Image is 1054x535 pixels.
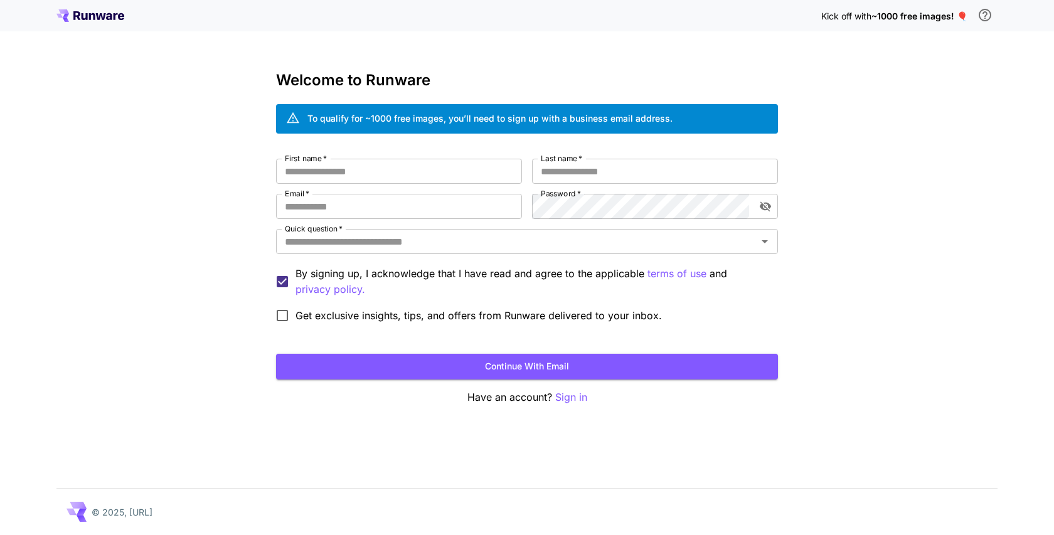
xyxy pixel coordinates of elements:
button: Open [756,233,774,250]
label: Quick question [285,223,343,234]
p: © 2025, [URL] [92,506,152,519]
p: terms of use [647,266,706,282]
p: privacy policy. [295,282,365,297]
p: By signing up, I acknowledge that I have read and agree to the applicable and [295,266,768,297]
label: Password [541,188,581,199]
button: Sign in [555,389,587,405]
button: Continue with email [276,354,778,379]
p: Have an account? [276,389,778,405]
label: Last name [541,153,582,164]
span: Kick off with [821,11,871,21]
div: To qualify for ~1000 free images, you’ll need to sign up with a business email address. [307,112,673,125]
h3: Welcome to Runware [276,72,778,89]
span: ~1000 free images! 🎈 [871,11,967,21]
label: Email [285,188,309,199]
label: First name [285,153,327,164]
button: In order to qualify for free credit, you need to sign up with a business email address and click ... [972,3,998,28]
span: Get exclusive insights, tips, and offers from Runware delivered to your inbox. [295,308,662,323]
button: By signing up, I acknowledge that I have read and agree to the applicable and privacy policy. [647,266,706,282]
button: toggle password visibility [754,195,777,218]
button: By signing up, I acknowledge that I have read and agree to the applicable terms of use and [295,282,365,297]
